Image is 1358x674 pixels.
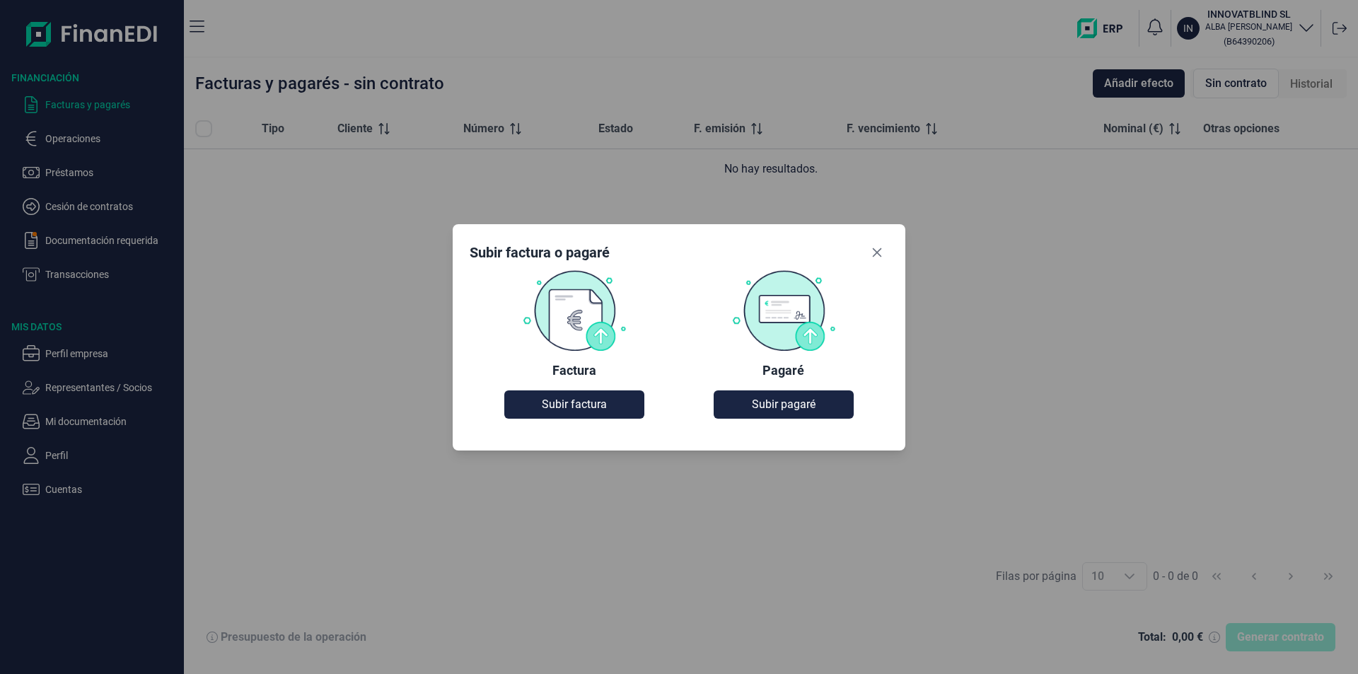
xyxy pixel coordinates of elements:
[752,396,816,413] span: Subir pagaré
[470,243,610,262] div: Subir factura o pagaré
[552,362,596,379] div: Factura
[542,396,607,413] span: Subir factura
[714,390,853,419] button: Subir pagaré
[504,390,644,419] button: Subir factura
[522,269,627,351] img: Factura
[731,269,836,351] img: Pagaré
[866,241,888,264] button: Close
[762,362,804,379] div: Pagaré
